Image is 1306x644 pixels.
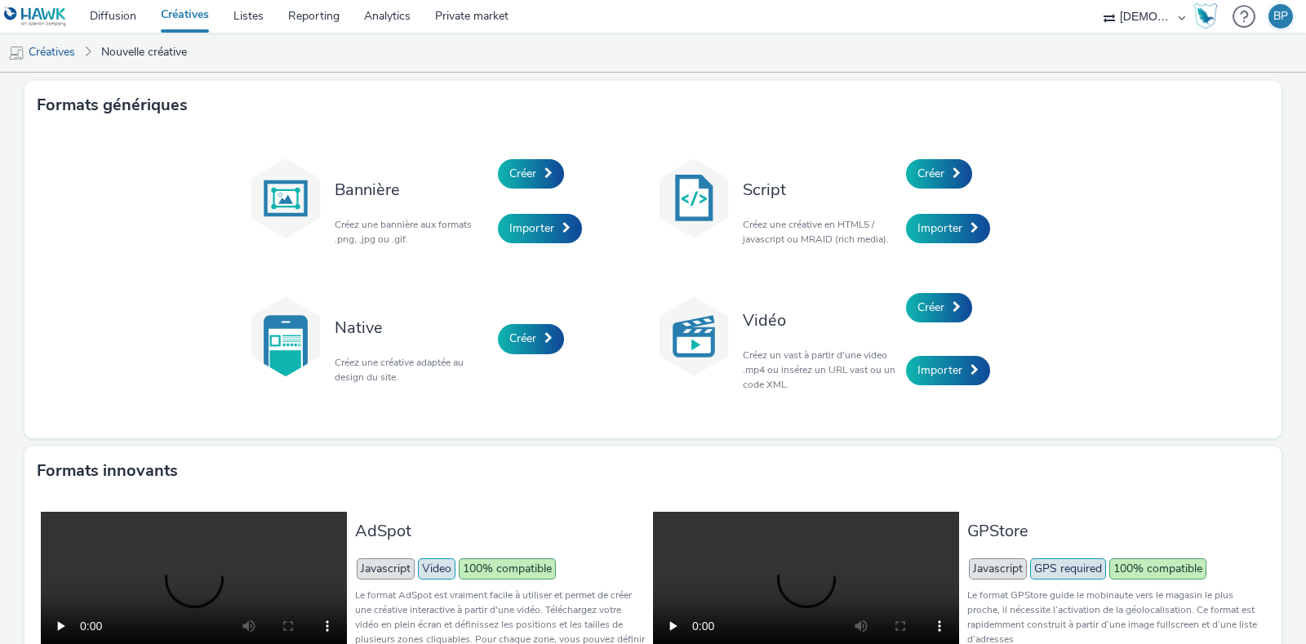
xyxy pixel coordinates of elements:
[653,158,735,239] img: code.svg
[418,558,455,580] span: Video
[917,300,944,315] span: Créer
[245,158,326,239] img: banner.svg
[498,159,564,189] a: Créer
[498,214,582,243] a: Importer
[906,159,972,189] a: Créer
[4,7,67,27] img: undefined Logo
[906,356,990,385] a: Importer
[917,166,944,181] span: Créer
[93,33,195,72] a: Nouvelle créative
[335,217,490,246] p: Créez une bannière aux formats .png, .jpg ou .gif.
[509,331,536,346] span: Créer
[906,214,990,243] a: Importer
[335,317,490,339] h3: Native
[509,166,536,181] span: Créer
[1109,558,1206,580] span: 100% compatible
[357,558,415,580] span: Javascript
[653,295,735,377] img: video.svg
[1030,558,1106,580] span: GPS required
[1193,3,1224,29] a: Hawk Academy
[37,93,188,118] h3: Formats génériques
[1193,3,1218,29] img: Hawk Academy
[335,179,490,201] h3: Bannière
[967,520,1257,542] h3: GPStore
[917,362,962,378] span: Importer
[969,558,1027,580] span: Javascript
[743,179,898,201] h3: Script
[917,220,962,236] span: Importer
[245,295,326,377] img: native.svg
[906,293,972,322] a: Créer
[509,220,554,236] span: Importer
[335,355,490,384] p: Créez une créative adaptée au design du site.
[459,558,556,580] span: 100% compatible
[1273,4,1288,29] div: BP
[355,520,645,542] h3: AdSpot
[37,459,178,483] h3: Formats innovants
[8,45,24,61] img: mobile
[743,309,898,331] h3: Vidéo
[743,348,898,392] p: Créez un vast à partir d'une video .mp4 ou insérez un URL vast ou un code XML.
[743,217,898,246] p: Créez une créative en HTML5 / javascript ou MRAID (rich media).
[498,324,564,353] a: Créer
